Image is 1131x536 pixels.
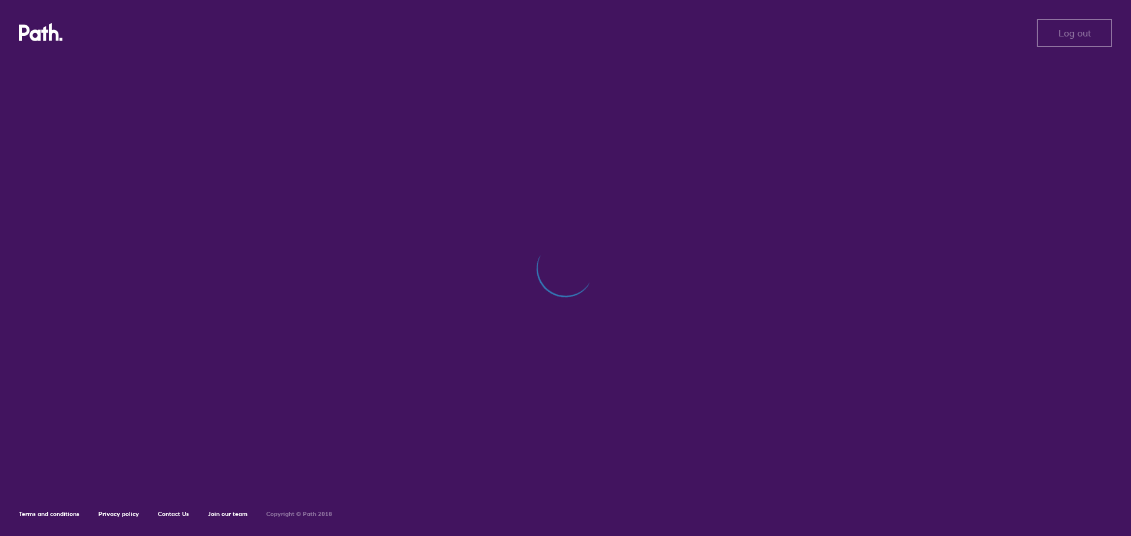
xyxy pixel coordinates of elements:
[208,510,247,518] a: Join our team
[19,510,80,518] a: Terms and conditions
[266,511,332,518] h6: Copyright © Path 2018
[1037,19,1112,47] button: Log out
[98,510,139,518] a: Privacy policy
[1059,28,1091,38] span: Log out
[158,510,189,518] a: Contact Us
